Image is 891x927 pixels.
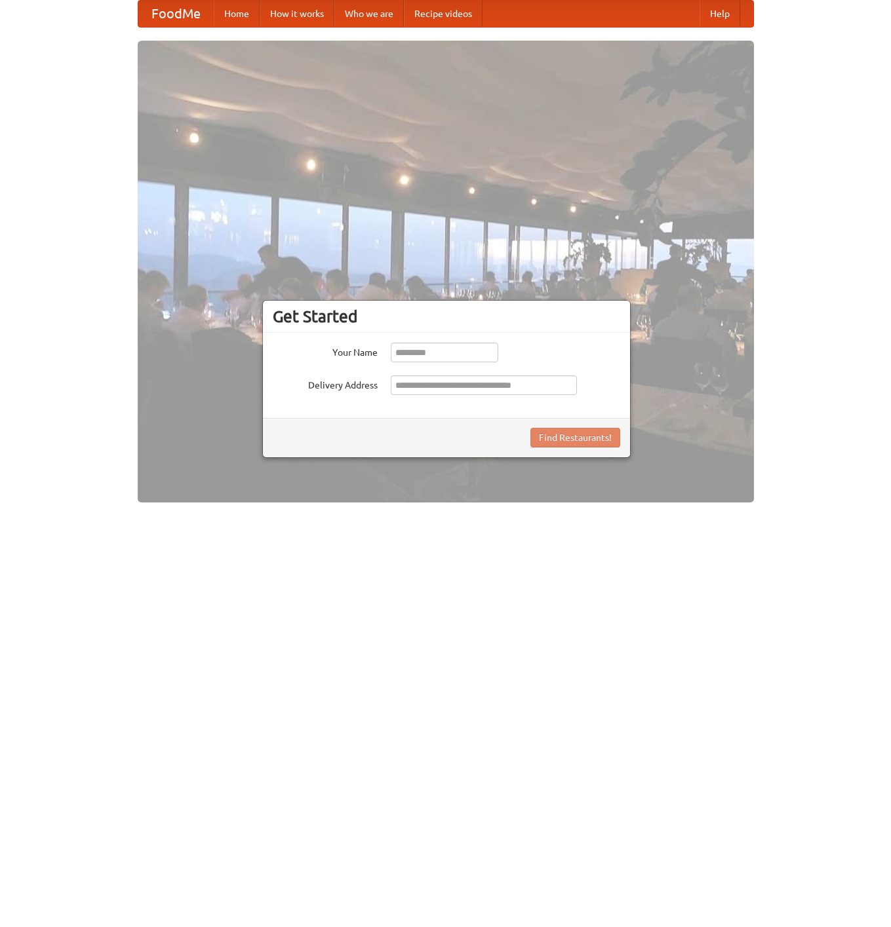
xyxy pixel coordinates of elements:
[530,428,620,447] button: Find Restaurants!
[273,375,378,392] label: Delivery Address
[138,1,214,27] a: FoodMe
[334,1,404,27] a: Who we are
[404,1,483,27] a: Recipe videos
[273,307,620,326] h3: Get Started
[273,343,378,359] label: Your Name
[700,1,740,27] a: Help
[214,1,260,27] a: Home
[260,1,334,27] a: How it works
